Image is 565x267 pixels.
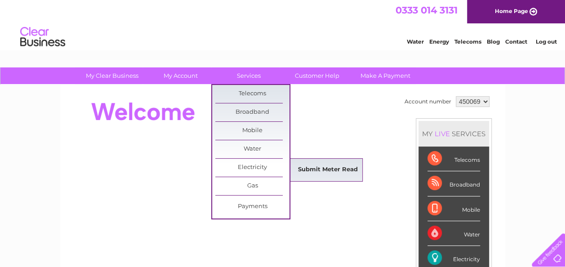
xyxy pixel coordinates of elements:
[433,129,452,138] div: LIVE
[212,67,286,84] a: Services
[215,85,289,103] a: Telecoms
[215,140,289,158] a: Water
[407,38,424,45] a: Water
[348,67,423,84] a: Make A Payment
[20,23,66,51] img: logo.png
[487,38,500,45] a: Blog
[505,38,527,45] a: Contact
[429,38,449,45] a: Energy
[143,67,218,84] a: My Account
[402,94,454,109] td: Account number
[215,103,289,121] a: Broadband
[215,159,289,177] a: Electricity
[454,38,481,45] a: Telecoms
[427,171,480,196] div: Broadband
[71,5,495,44] div: Clear Business is a trading name of Verastar Limited (registered in [GEOGRAPHIC_DATA] No. 3667643...
[427,221,480,246] div: Water
[396,4,458,16] a: 0333 014 3131
[280,67,354,84] a: Customer Help
[535,38,556,45] a: Log out
[427,196,480,221] div: Mobile
[215,177,289,195] a: Gas
[291,161,365,179] a: Submit Meter Read
[418,121,489,147] div: MY SERVICES
[75,67,149,84] a: My Clear Business
[215,198,289,216] a: Payments
[427,147,480,171] div: Telecoms
[215,122,289,140] a: Mobile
